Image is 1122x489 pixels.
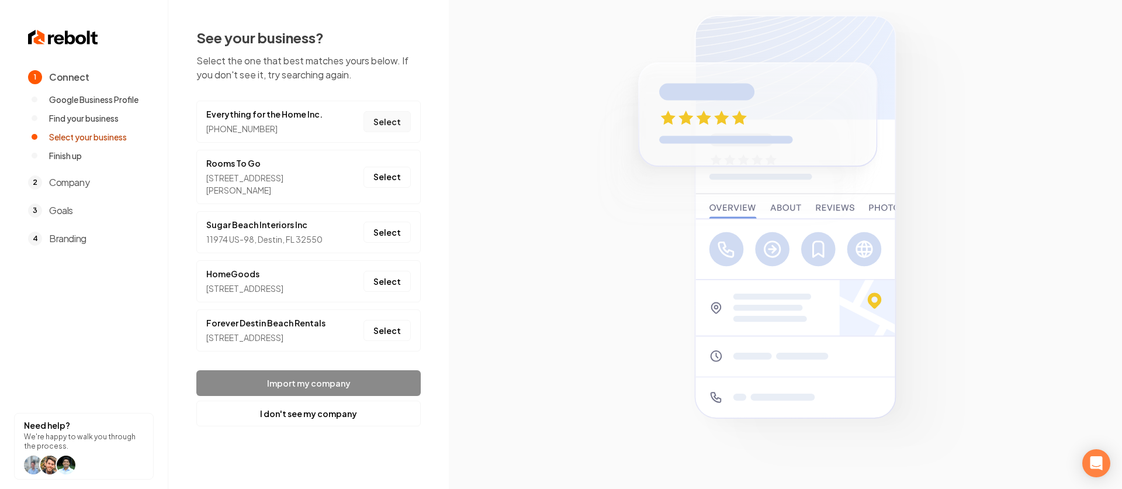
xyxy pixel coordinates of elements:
[49,131,127,143] span: Select your business
[24,456,43,474] img: help icon Will
[28,232,42,246] span: 4
[49,70,89,84] span: Connect
[196,401,421,426] button: I don't see my company
[206,108,323,120] a: Everything for the Home Inc.
[206,219,323,231] a: Sugar Beach Interiors Inc
[28,175,42,190] span: 2
[14,413,154,480] button: Need help?We're happy to walk you through the process.help icon Willhelp icon Willhelp icon arwin
[40,456,59,474] img: help icon Will
[206,233,323,246] div: 11974 US-98, Destin, FL 32550
[49,150,82,161] span: Finish up
[57,456,75,474] img: help icon arwin
[363,111,411,132] button: Select
[583,1,987,489] img: Google Business Profile
[206,317,325,329] a: Forever Destin Beach Rentals
[363,320,411,341] button: Select
[206,157,329,170] a: Rooms To Go
[363,222,411,243] button: Select
[24,420,70,431] strong: Need help?
[206,172,329,197] div: [STREET_ADDRESS][PERSON_NAME]
[363,271,411,292] button: Select
[28,28,98,47] img: Rebolt Logo
[363,167,411,188] button: Select
[49,204,73,218] span: Goals
[49,94,138,105] span: Google Business Profile
[206,268,283,280] a: HomeGoods
[196,28,421,47] h2: See your business?
[206,123,323,135] div: [PHONE_NUMBER]
[49,175,89,190] span: Company
[1082,449,1110,477] div: Open Intercom Messenger
[24,432,144,451] p: We're happy to walk you through the process.
[49,232,86,246] span: Branding
[206,332,325,344] div: [STREET_ADDRESS]
[28,204,42,218] span: 3
[28,70,42,84] span: 1
[196,54,421,82] p: Select the one that best matches yours below. If you don't see it, try searching again.
[49,112,119,124] span: Find your business
[206,283,283,295] div: [STREET_ADDRESS]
